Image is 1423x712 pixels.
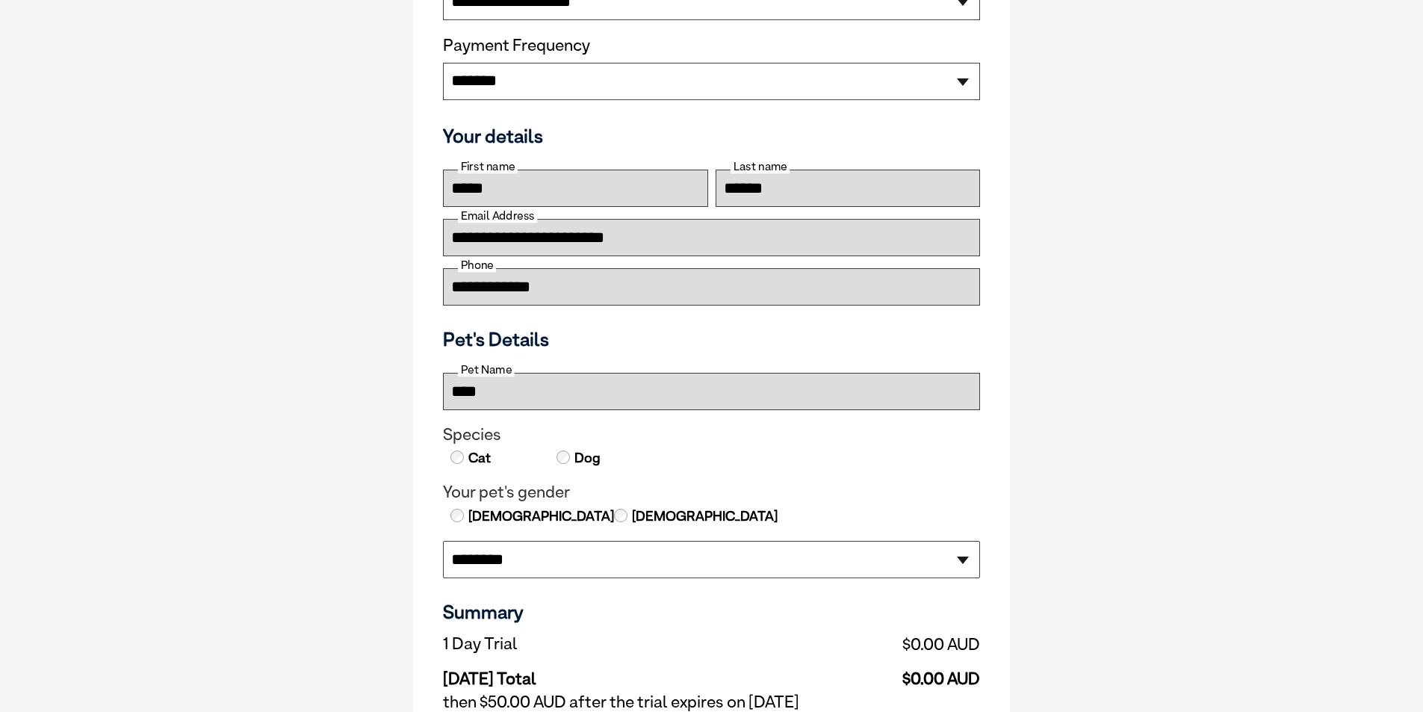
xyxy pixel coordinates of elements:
h3: Pet's Details [437,328,986,350]
legend: Your pet's gender [443,483,980,502]
td: [DATE] Total [443,657,735,689]
label: Payment Frequency [443,36,590,55]
legend: Species [443,425,980,445]
label: First name [458,160,518,173]
td: $0.00 AUD [735,631,980,657]
label: Email Address [458,209,537,223]
td: $0.00 AUD [735,657,980,689]
label: Phone [458,259,496,272]
label: Last name [731,160,790,173]
h3: Your details [443,125,980,147]
h3: Summary [443,601,980,623]
td: 1 Day Trial [443,631,735,657]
